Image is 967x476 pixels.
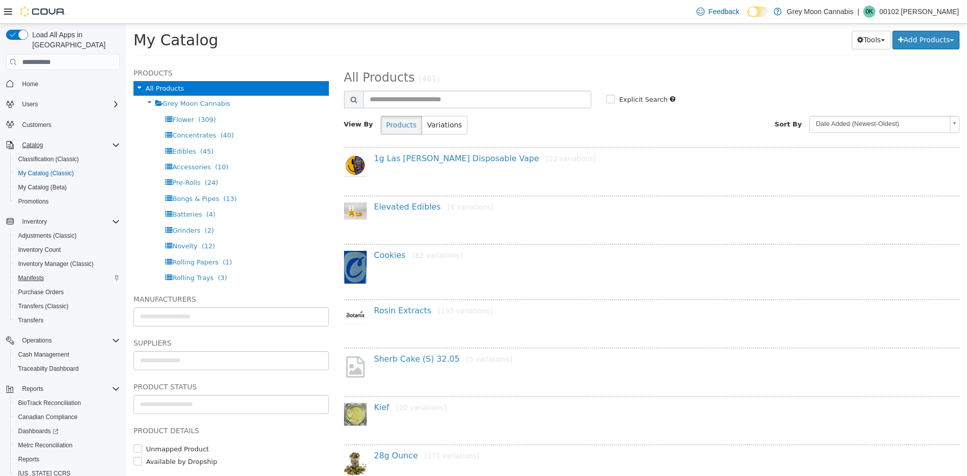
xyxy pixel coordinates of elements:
[218,47,289,61] span: All Products
[10,313,124,327] button: Transfers
[491,71,541,81] label: Explicit Search
[248,178,368,188] a: Elevated Edibles[6 variations]
[10,362,124,376] button: Traceabilty Dashboard
[2,76,124,91] button: Home
[22,336,52,345] span: Operations
[14,230,120,242] span: Adjustments (Classic)
[10,438,124,452] button: Metrc Reconciliation
[14,439,77,451] a: Metrc Reconciliation
[18,288,64,296] span: Purchase Orders
[18,260,94,268] span: Inventory Manager (Classic)
[20,7,65,17] img: Cova
[2,333,124,348] button: Operations
[2,382,124,396] button: Reports
[10,229,124,243] button: Adjustments (Classic)
[14,272,120,284] span: Manifests
[18,119,55,131] a: Customers
[22,100,38,108] span: Users
[693,2,743,22] a: Feedback
[14,453,120,465] span: Reports
[14,349,120,361] span: Cash Management
[18,316,43,324] span: Transfers
[10,243,124,257] button: Inventory Count
[46,155,75,163] span: Pre-Rolls
[22,141,43,149] span: Catalog
[37,76,105,84] span: Grey Moon Cannabis
[92,250,101,258] span: (3)
[18,413,78,421] span: Canadian Compliance
[420,131,470,139] small: [22 variations]
[340,331,386,339] small: [5 variations]
[18,441,73,449] span: Metrc Reconciliation
[18,334,56,347] button: Operations
[10,194,124,209] button: Promotions
[46,235,92,242] span: Rolling Papers
[18,433,91,443] label: Available by Dropship
[18,351,69,359] span: Cash Management
[14,181,120,193] span: My Catalog (Beta)
[787,6,853,18] p: Grey Moon Cannabis
[218,283,241,301] img: 150
[97,235,106,242] span: (1)
[2,117,124,132] button: Customers
[14,300,73,312] a: Transfers (Classic)
[218,227,241,260] img: 150
[97,171,111,179] span: (13)
[8,313,203,325] h5: Suppliers
[296,92,341,111] button: Variations
[46,108,90,115] span: Concentrates
[14,349,73,361] a: Cash Management
[79,203,88,211] span: (2)
[46,203,75,211] span: Grinders
[683,92,834,109] a: Date Added (Newest-Oldest)
[8,43,203,55] h5: Products
[18,246,61,254] span: Inventory Count
[14,314,47,326] a: Transfers
[14,258,120,270] span: Inventory Manager (Classic)
[18,455,39,463] span: Reports
[879,6,959,18] p: 00102 [PERSON_NAME]
[248,427,354,437] a: 28g Ounce[171 variations]
[18,274,44,282] span: Manifests
[312,283,367,291] small: [193 variations]
[18,78,42,90] a: Home
[79,155,92,163] span: (24)
[18,98,120,110] span: Users
[18,139,47,151] button: Catalog
[8,269,203,282] h5: Manufacturers
[89,140,103,147] span: (10)
[10,180,124,194] button: My Catalog (Beta)
[18,183,67,191] span: My Catalog (Beta)
[46,171,93,179] span: Bongs & Pipes
[14,363,120,375] span: Traceabilty Dashboard
[18,383,120,395] span: Reports
[18,77,120,90] span: Home
[14,300,120,312] span: Transfers (Classic)
[747,17,748,18] span: Dark Mode
[270,380,320,388] small: [20 variations]
[14,244,120,256] span: Inventory Count
[14,411,82,423] a: Canadian Compliance
[14,397,120,409] span: BioTrack Reconciliation
[14,314,120,326] span: Transfers
[293,51,314,60] small: (481)
[14,181,71,193] a: My Catalog (Beta)
[218,179,241,196] img: 150
[22,385,43,393] span: Reports
[18,421,83,431] label: Unmapped Product
[22,121,51,129] span: Customers
[95,108,108,115] span: (40)
[14,195,53,208] a: Promotions
[10,257,124,271] button: Inventory Manager (Classic)
[14,244,65,256] a: Inventory Count
[248,282,367,292] a: Rosin Extracts[193 variations]
[767,7,834,26] button: Add Products
[14,167,120,179] span: My Catalog (Classic)
[2,138,124,152] button: Catalog
[18,427,58,435] span: Dashboards
[22,218,47,226] span: Inventory
[8,8,92,25] span: My Catalog
[18,334,120,347] span: Operations
[18,98,42,110] button: Users
[2,215,124,229] button: Inventory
